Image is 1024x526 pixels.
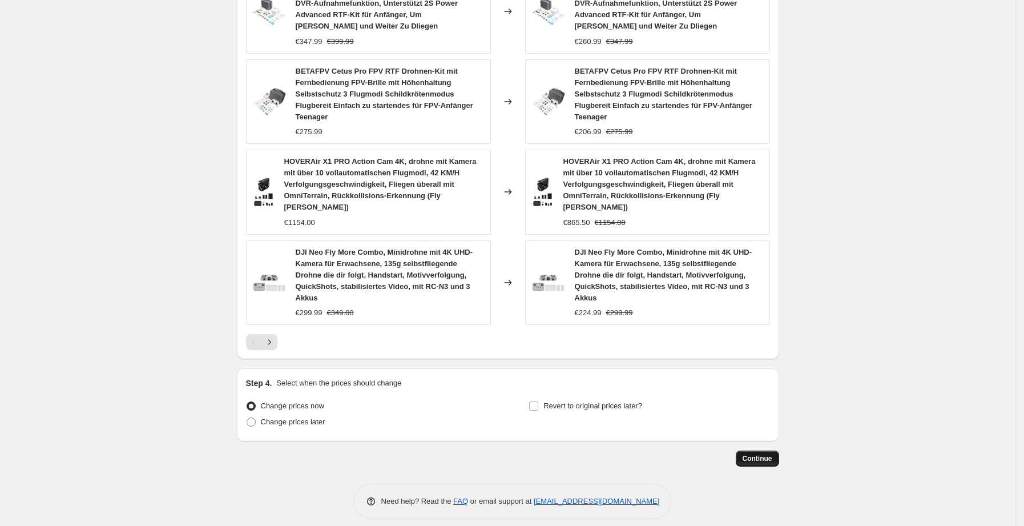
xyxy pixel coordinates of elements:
[296,126,322,138] div: €275.99
[543,401,642,410] span: Revert to original prices later?
[246,334,277,350] nav: Pagination
[453,497,468,505] a: FAQ
[575,126,602,138] div: €206.99
[284,217,315,228] div: €1154.00
[296,36,322,47] div: €347.99
[606,307,633,319] strike: €299.99
[531,266,566,300] img: 51HI2-OASWL_80x.jpg
[743,454,772,463] span: Continue
[276,378,401,389] p: Select when the prices should change
[563,217,590,228] div: €865.50
[736,451,779,467] button: Continue
[261,334,277,350] button: Next
[606,36,633,47] strike: €347.99
[261,417,325,426] span: Change prices later
[327,307,354,319] strike: €349.00
[296,307,322,319] div: €299.99
[531,85,566,119] img: 711Upu6QZJL_80x.jpg
[261,401,324,410] span: Change prices now
[296,248,473,302] span: DJI Neo Fly More Combo, Minidrohne mit 4K UHD-Kamera für Erwachsene, 135g selbstfliegende Drohne ...
[575,36,602,47] div: €260.99
[381,497,454,505] span: Need help? Read the
[563,157,756,211] span: HOVERAir X1 PRO Action Cam 4K, drohne mit Kamera mit über 10 vollautomatischen Flugmodi, 42 KM/H ...
[575,67,752,121] span: BETAFPV Cetus Pro FPV RTF Drohnen-Kit mit Fernbedienung FPV-Brille mit Höhenhaltung Selbstschutz ...
[595,217,626,228] strike: €1154.00
[534,497,659,505] a: [EMAIL_ADDRESS][DOMAIN_NAME]
[468,497,534,505] span: or email support at
[296,67,473,121] span: BETAFPV Cetus Pro FPV RTF Drohnen-Kit mit Fernbedienung FPV-Brille mit Höhenhaltung Selbstschutz ...
[284,157,477,211] span: HOVERAir X1 PRO Action Cam 4K, drohne mit Kamera mit über 10 vollautomatischen Flugmodi, 42 KM/H ...
[606,126,633,138] strike: €275.99
[575,248,752,302] span: DJI Neo Fly More Combo, Minidrohne mit 4K UHD-Kamera für Erwachsene, 135g selbstfliegende Drohne ...
[531,175,554,209] img: 61p4JXMI2TL_80x.jpg
[575,307,602,319] div: €224.99
[252,175,275,209] img: 61p4JXMI2TL_80x.jpg
[246,378,272,389] h2: Step 4.
[252,85,287,119] img: 711Upu6QZJL_80x.jpg
[327,36,354,47] strike: €399.99
[252,266,287,300] img: 51HI2-OASWL_80x.jpg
